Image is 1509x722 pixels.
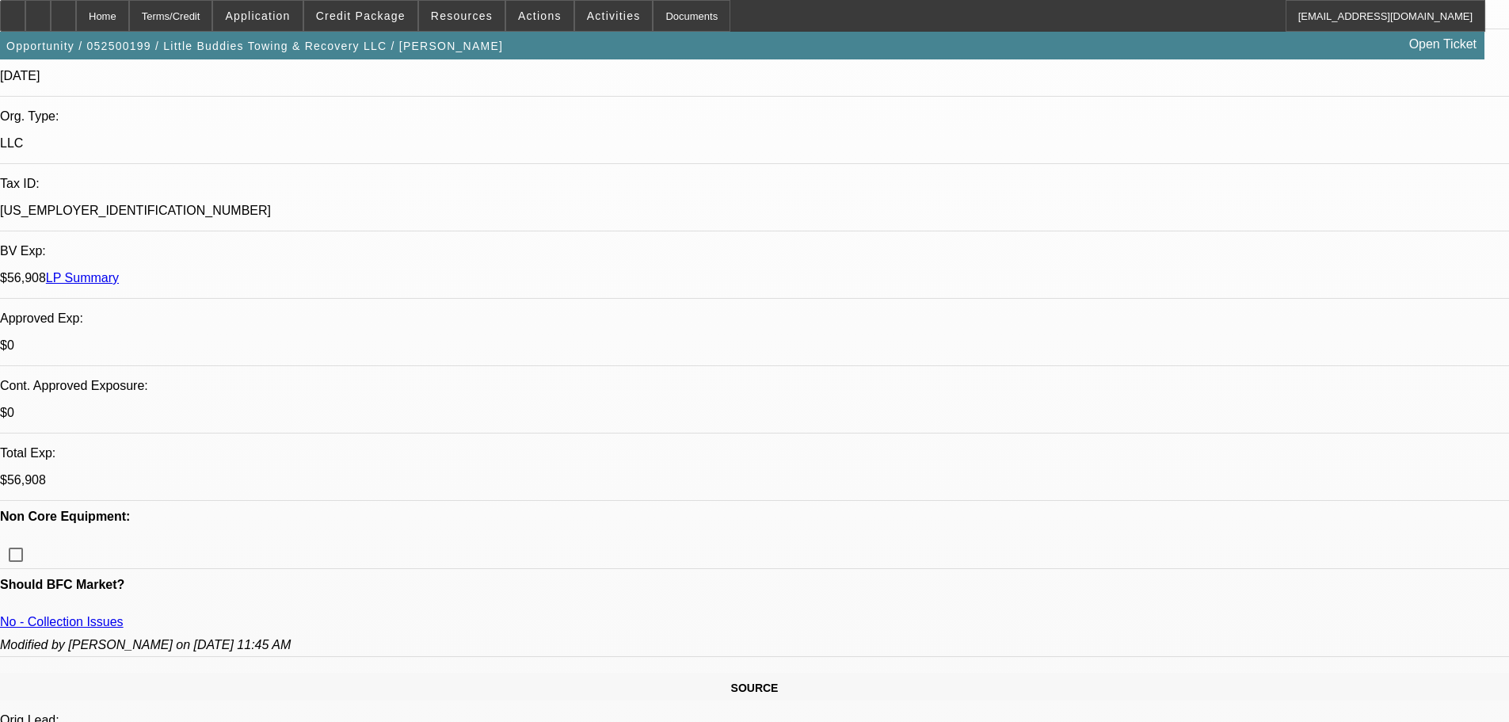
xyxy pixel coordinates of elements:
span: Actions [518,10,562,22]
span: Application [225,10,290,22]
button: Credit Package [304,1,417,31]
span: Resources [431,10,493,22]
button: Application [213,1,302,31]
button: Actions [506,1,573,31]
button: Resources [419,1,505,31]
span: SOURCE [731,682,779,694]
a: LP Summary [46,271,119,285]
a: Open Ticket [1403,31,1483,58]
span: Opportunity / 052500199 / Little Buddies Towing & Recovery LLC / [PERSON_NAME] [6,40,503,52]
button: Activities [575,1,653,31]
span: Activities [587,10,641,22]
span: Credit Package [316,10,406,22]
